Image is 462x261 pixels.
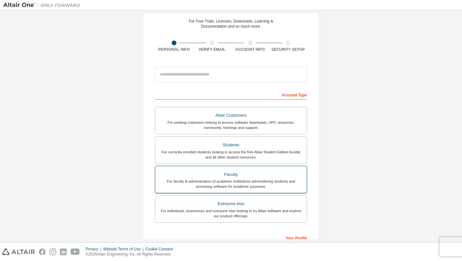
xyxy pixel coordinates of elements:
img: altair_logo.svg [2,248,35,255]
div: Account Info [231,47,269,52]
div: Website Terms of Use [103,247,145,252]
div: Verify Email [193,47,231,52]
div: For currently enrolled students looking to access the free Altair Student Edition bundle and all ... [159,149,303,160]
div: Personal Info [155,47,193,52]
img: facebook.svg [39,248,46,255]
img: linkedin.svg [60,248,67,255]
div: Security Setup [269,47,307,52]
div: Account Type [155,89,307,100]
div: Privacy [86,247,103,252]
div: For Free Trials, Licenses, Downloads, Learning & Documentation and so much more. [189,19,273,29]
div: For existing customers looking to access software downloads, HPC resources, community, trainings ... [159,120,303,130]
img: Altair One [3,2,83,8]
div: Altair Customers [159,111,303,120]
div: Cookie Consent [145,247,176,252]
div: Faculty [159,170,303,179]
div: For individuals, businesses and everyone else looking to try Altair software and explore our prod... [159,208,303,219]
div: Your Profile [155,232,307,243]
p: © 2025 Altair Engineering, Inc. All Rights Reserved. [86,252,177,257]
img: youtube.svg [71,248,80,255]
div: Create an Altair One Account [181,7,281,15]
div: Everyone else [159,199,303,208]
div: Students [159,140,303,149]
div: For faculty & administrators of academic institutions administering students and accessing softwa... [159,179,303,189]
img: instagram.svg [49,248,56,255]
